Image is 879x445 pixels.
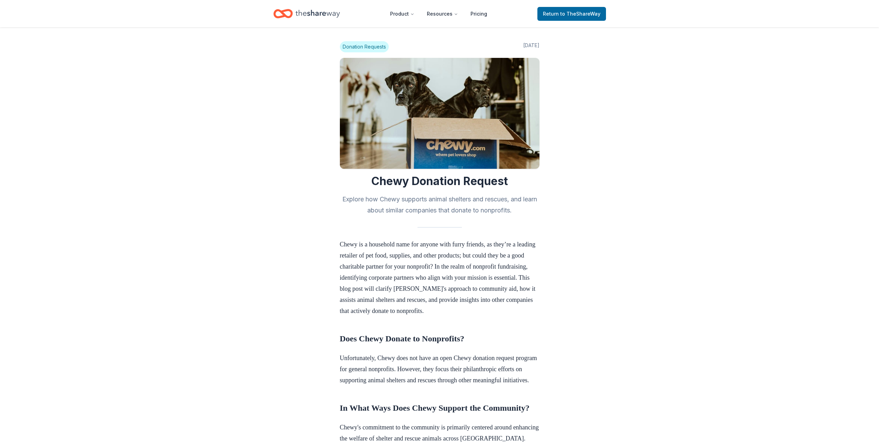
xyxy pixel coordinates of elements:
[560,11,600,17] span: to TheShareWay
[340,239,539,316] p: Chewy is a household name for anyone with furry friends, as they’re a leading retailer of pet foo...
[385,7,420,21] button: Product
[340,174,539,188] h1: Chewy Donation Request
[340,333,539,344] h2: Does Chewy Donate to Nonprofits?
[421,7,464,21] button: Resources
[340,352,539,386] p: Unfortunately, Chewy does not have an open Chewy donation request program for general nonprofits....
[385,6,493,22] nav: Main
[273,6,340,22] a: Home
[465,7,493,21] a: Pricing
[523,41,539,52] span: [DATE]
[543,10,600,18] span: Return
[537,7,606,21] a: Returnto TheShareWay
[340,41,389,52] span: Donation Requests
[340,58,539,169] img: Image for Chewy Donation Request
[340,402,539,413] h2: In What Ways Does Chewy Support the Community?
[340,194,539,216] h2: Explore how Chewy supports animal shelters and rescues, and learn about similar companies that do...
